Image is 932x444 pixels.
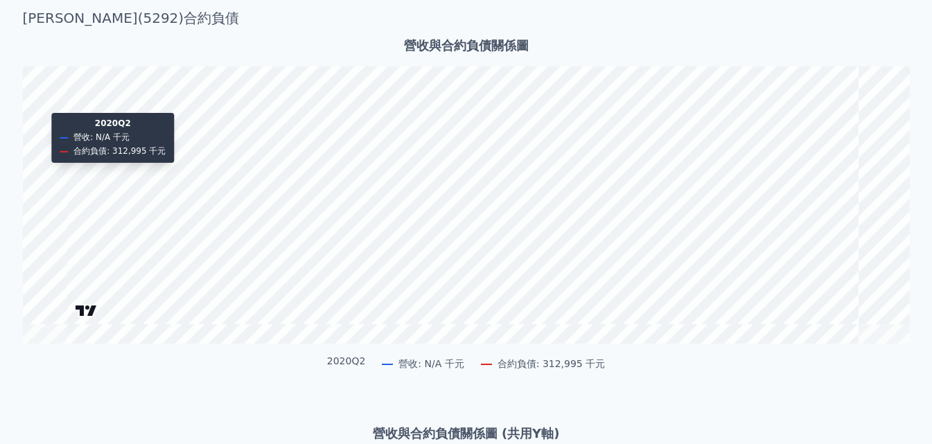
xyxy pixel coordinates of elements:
div: 2020Q2 [327,355,366,368]
a: Charting by TradingView [74,304,98,317]
span: 營收: N/A 千元 [398,357,464,371]
h3: [PERSON_NAME](5292)合約負債 [23,8,910,28]
h3: 營收與合約負債關係圖 (共用Y軸) [23,424,910,443]
span: 合約負債: 312,995 千元 [498,357,606,371]
h3: 營收與合約負債關係圖 [23,36,910,55]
